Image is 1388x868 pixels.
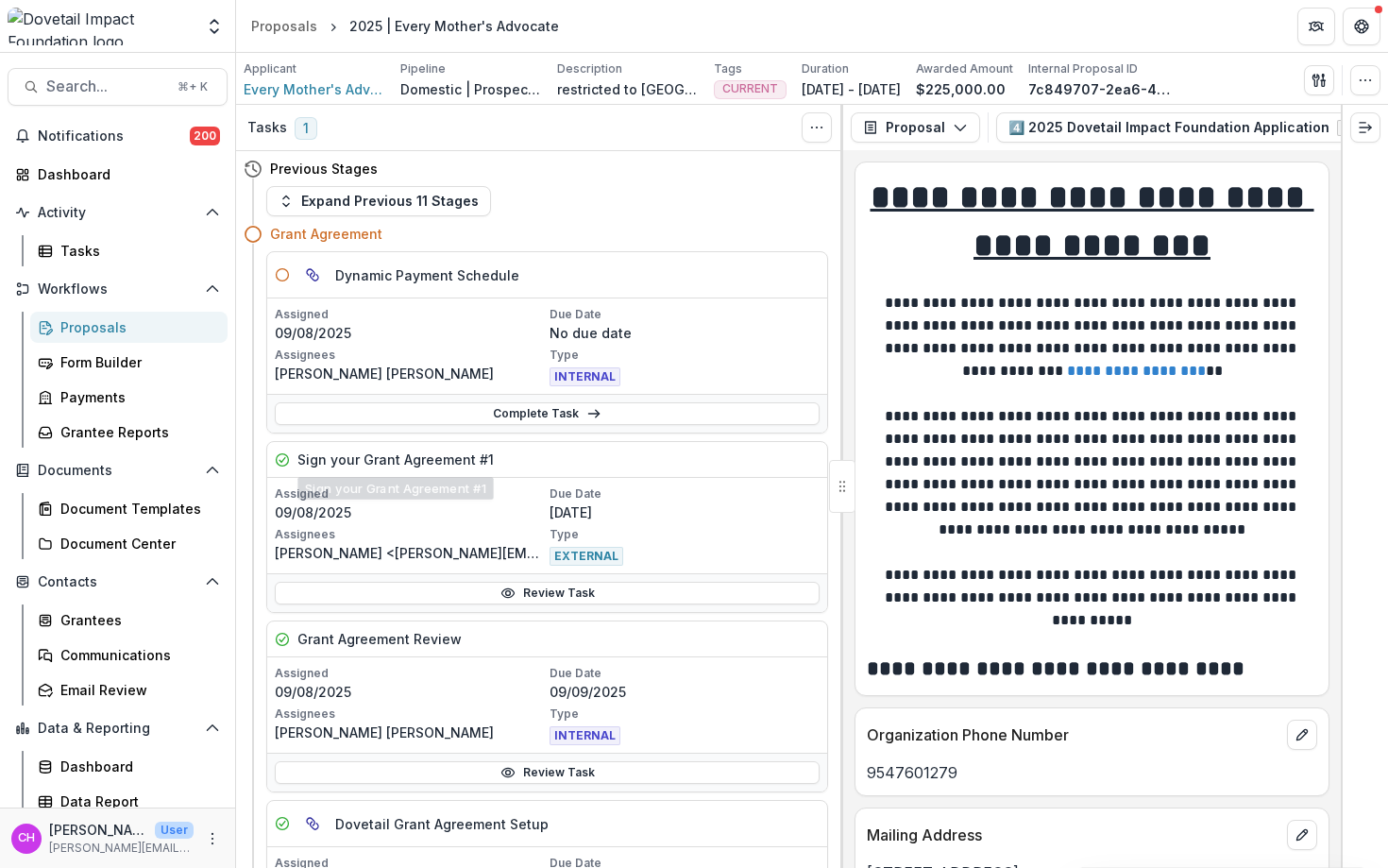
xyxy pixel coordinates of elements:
div: Proposals [60,317,212,337]
p: Assigned [275,665,546,682]
span: Notifications [38,128,190,145]
span: INTERNAL [550,367,620,386]
p: Assigned [275,485,546,502]
p: Description [557,60,622,77]
a: Document Templates [30,493,228,524]
p: Tags [714,60,742,77]
p: $225,000.00 [916,79,1006,99]
div: Proposals [251,16,317,36]
span: 200 [190,127,220,145]
button: Get Help [1343,8,1380,45]
p: 09/08/2025 [275,502,546,522]
button: Search... [8,68,228,106]
p: 09/08/2025 [275,682,546,702]
p: Assignees [275,526,546,543]
h5: Dynamic Payment Schedule [335,265,519,285]
button: Toggle View Cancelled Tasks [802,112,832,143]
p: Type [550,706,821,723]
a: Every Mother's Advocate [244,79,385,99]
span: Contacts [38,574,197,590]
button: Notifications200 [8,121,228,151]
a: Review Task [275,582,820,604]
img: Dovetail Impact Foundation logo [8,8,194,45]
p: [PERSON_NAME] [PERSON_NAME] [275,364,546,383]
a: Complete Task [275,402,820,425]
div: Tasks [60,241,212,261]
h5: Grant Agreement Review [297,629,462,649]
button: Open Documents [8,455,228,485]
p: Domestic | Prospects Pipeline [400,79,542,99]
p: Awarded Amount [916,60,1013,77]
span: Activity [38,205,197,221]
button: Partners [1297,8,1335,45]
div: Grantees [60,610,212,630]
button: edit [1287,720,1317,750]
p: 09/08/2025 [275,323,546,343]
a: Payments [30,382,228,413]
p: Organization Phone Number [867,723,1279,746]
button: More [201,827,224,850]
span: EXTERNAL [550,547,623,566]
span: INTERNAL [550,726,620,745]
p: [PERSON_NAME][EMAIL_ADDRESS][DOMAIN_NAME] [49,840,194,857]
button: View dependent tasks [297,260,328,290]
p: No due date [550,323,821,343]
p: Mailing Address [867,824,1279,846]
h4: Grant Agreement [270,224,382,244]
button: View dependent tasks [297,808,328,839]
div: Grantee Reports [60,422,212,442]
p: 09/09/2025 [550,682,821,702]
h5: Sign your Grant Agreement #1 [297,450,494,469]
h4: Previous Stages [270,159,378,179]
div: Payments [60,387,212,407]
p: [PERSON_NAME] [PERSON_NAME] [49,820,147,840]
button: edit [1287,820,1317,850]
div: Form Builder [60,352,212,372]
button: Open Data & Reporting [8,713,228,743]
p: Duration [802,60,849,77]
a: Grantees [30,604,228,636]
p: Assigned [275,306,546,323]
p: [DATE] [550,502,821,522]
button: Expand right [1350,112,1380,143]
p: Internal Proposal ID [1028,60,1138,77]
p: [DATE] - [DATE] [802,79,901,99]
a: Proposals [30,312,228,343]
a: Tasks [30,235,228,266]
a: Email Review [30,674,228,706]
div: Document Templates [60,499,212,519]
a: Data Report [30,786,228,817]
span: Search... [46,77,166,95]
p: Type [550,347,821,364]
a: Review Task [275,761,820,784]
button: Proposal [851,112,980,143]
a: Dashboard [30,751,228,782]
p: Applicant [244,60,296,77]
p: Pipeline [400,60,446,77]
div: Dashboard [60,757,212,776]
div: Communications [60,645,212,665]
div: Dashboard [38,164,212,184]
p: 7c849707-2ea6-495f-b408-d0cfec861266 [1028,79,1170,99]
a: Communications [30,639,228,671]
p: User [155,822,194,839]
p: Due Date [550,306,821,323]
p: Due Date [550,485,821,502]
button: Open Activity [8,197,228,228]
span: Documents [38,463,197,479]
p: [PERSON_NAME] <[PERSON_NAME][EMAIL_ADDRESS][DOMAIN_NAME]> <[PERSON_NAME][EMAIL_ADDRESS][DOMAIN_NA... [275,543,546,563]
div: Document Center [60,534,212,553]
a: Document Center [30,528,228,559]
div: Email Review [60,680,212,700]
div: ⌘ + K [174,77,212,97]
a: Proposals [244,12,325,40]
p: 9547601279 [867,761,1317,784]
p: Assignees [275,347,546,364]
p: Assignees [275,706,546,723]
button: Open Workflows [8,274,228,304]
p: Due Date [550,665,821,682]
p: Type [550,526,821,543]
a: Grantee Reports [30,417,228,448]
div: Courtney Eker Hardy [18,832,35,844]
